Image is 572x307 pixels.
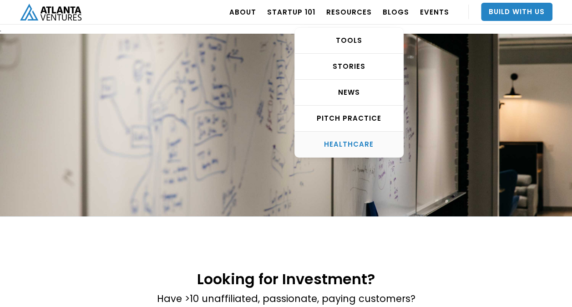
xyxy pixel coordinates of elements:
[295,54,403,80] a: STORIES
[295,106,403,132] a: Pitch Practice
[295,132,403,157] a: HEALTHCARE
[295,36,403,45] div: TOOLS
[295,28,403,54] a: TOOLS
[295,88,403,97] div: NEWS
[157,271,415,287] h2: Looking for Investment?
[295,140,403,149] div: HEALTHCARE
[295,62,403,71] div: STORIES
[295,80,403,106] a: NEWS
[295,114,403,123] div: Pitch Practice
[481,3,552,21] a: Build With Us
